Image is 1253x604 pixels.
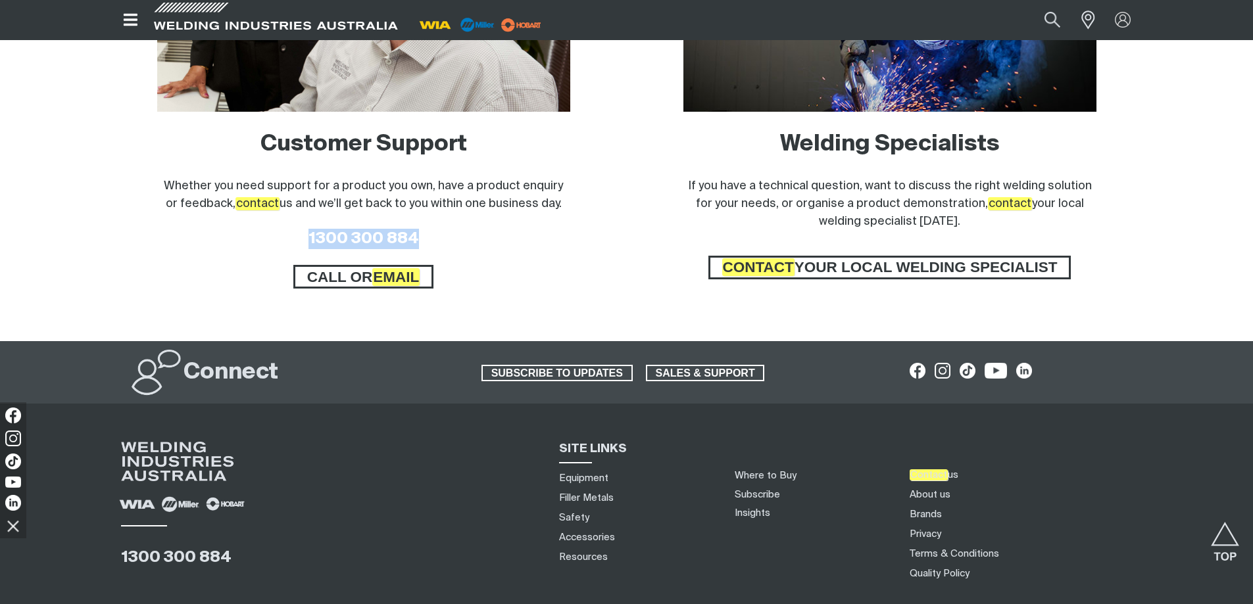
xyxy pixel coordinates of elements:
[559,550,608,564] a: Resources
[910,488,950,501] a: About us
[481,365,633,382] a: SUBSCRIBE TO UPDATES
[910,468,958,482] a: Contactus
[483,365,631,382] span: SUBSCRIBE TO UPDATES
[780,133,1000,156] a: Welding Specialists
[647,365,764,382] span: SALES & SUPPORT
[735,471,797,480] a: Where to Buy
[559,471,608,485] a: Equipment
[910,507,942,521] a: Brands
[497,20,545,30] a: miller
[5,430,21,446] img: Instagram
[308,231,419,246] a: 1300 300 884
[735,490,780,499] a: Subscribe
[293,265,434,289] a: CALL OR EMAIL
[559,511,589,524] a: Safety
[559,530,615,544] a: Accessories
[646,365,765,382] a: SALES & SUPPORT
[5,453,21,469] img: TikTok
[1030,5,1075,35] button: Search products
[708,256,1071,279] a: CONTACT YOUR LOCAL WELDING SPECIALIST
[1013,5,1074,35] input: Product name or item number...
[1210,522,1240,551] button: Scroll to top
[121,549,232,565] a: 1300 300 884
[164,180,563,210] span: Whether you need support for a product you own, have a product enquiry or feedback, us and we’ll ...
[372,268,420,286] em: EMAIL
[722,258,795,276] em: CONTACT
[988,197,1032,210] em: contact
[554,468,719,567] nav: Sitemap
[2,515,24,537] img: hide socials
[910,527,941,541] a: Privacy
[260,133,467,156] a: Customer Support
[5,476,21,488] img: YouTube
[5,495,21,511] img: LinkedIn
[184,358,278,387] h2: Connect
[910,547,999,561] a: Terms & Conditions
[688,180,1092,227] span: If you have a technical question, want to discuss the right welding solution for your needs, or o...
[235,197,280,210] em: contact
[497,15,545,35] img: miller
[910,469,948,480] em: Contact
[905,465,1157,583] nav: Footer
[559,443,627,455] span: SITE LINKS
[910,567,970,580] a: Quality Policy
[5,407,21,423] img: Facebook
[295,265,432,289] span: CALL OR
[735,508,770,518] a: Insights
[710,256,1069,279] span: YOUR LOCAL WELDING SPECIALIST
[559,491,614,505] a: Filler Metals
